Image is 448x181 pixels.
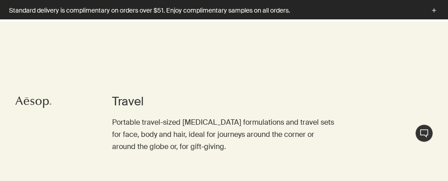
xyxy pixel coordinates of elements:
[9,6,420,15] p: Standard delivery is complimentary on orders over $51. Enjoy complimentary samples on all orders.
[15,95,51,109] svg: Aesop
[13,93,54,113] a: Aesop
[9,5,439,16] button: Standard delivery is complimentary on orders over $51. Enjoy complimentary samples on all orders.
[112,94,336,109] h1: Travel
[415,124,433,142] button: Live Assistance
[112,116,336,153] p: Portable travel-sized [MEDICAL_DATA] formulations and travel sets for face, body and hair, ideal ...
